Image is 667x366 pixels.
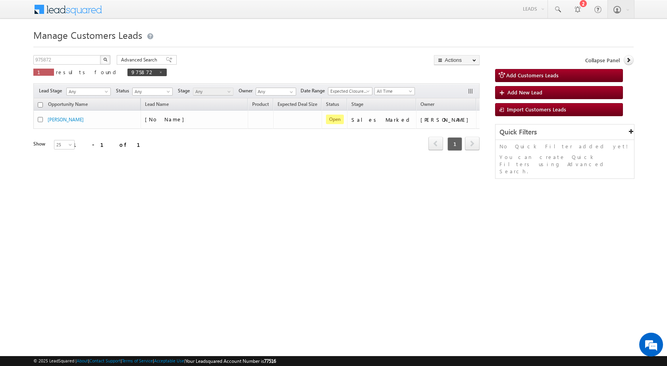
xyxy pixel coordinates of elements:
[103,57,107,61] img: Search
[193,88,231,95] span: Any
[585,57,620,64] span: Collapse Panel
[499,153,630,175] p: You can create Quick Filters using Advanced Search.
[428,137,443,150] span: prev
[375,88,413,95] span: All Time
[274,100,321,110] a: Expected Deal Size
[374,87,415,95] a: All Time
[495,125,634,140] div: Quick Filters
[507,106,566,113] span: Import Customers Leads
[77,358,88,363] a: About
[499,143,630,150] p: No Quick Filter added yet!
[54,140,75,149] a: 25
[131,69,155,75] span: 975872
[33,357,276,365] span: © 2025 LeadSquared | | | | |
[73,140,150,149] div: 1 - 1 of 1
[278,101,317,107] span: Expected Deal Size
[351,116,413,123] div: Sales Marked
[178,87,193,94] span: Stage
[301,87,328,94] span: Date Range
[193,88,233,96] a: Any
[506,72,559,79] span: Add Customers Leads
[56,69,119,75] span: results found
[132,88,173,96] a: Any
[116,87,132,94] span: Status
[48,101,88,107] span: Opportunity Name
[33,29,142,41] span: Manage Customers Leads
[264,358,276,364] span: 77516
[507,89,542,96] span: Add New Lead
[33,140,48,148] div: Show
[66,88,111,96] a: Any
[145,116,188,123] span: [No Name]
[326,115,344,124] span: Open
[133,88,170,95] span: Any
[252,101,269,107] span: Product
[428,138,443,150] a: prev
[39,87,65,94] span: Lead Stage
[322,100,343,110] a: Status
[351,101,363,107] span: Stage
[328,87,372,95] a: Expected Closure Date
[347,100,367,110] a: Stage
[122,358,153,363] a: Terms of Service
[67,88,108,95] span: Any
[447,137,462,151] span: 1
[48,117,84,123] a: [PERSON_NAME]
[256,88,296,96] input: Type to Search
[285,88,295,96] a: Show All Items
[44,100,92,110] a: Opportunity Name
[476,100,500,110] span: Actions
[54,141,75,148] span: 25
[154,358,184,363] a: Acceptable Use
[328,88,370,95] span: Expected Closure Date
[420,116,472,123] div: [PERSON_NAME]
[185,358,276,364] span: Your Leadsquared Account Number is
[434,55,480,65] button: Actions
[38,102,43,107] input: Check all records
[121,56,160,63] span: Advanced Search
[239,87,256,94] span: Owner
[420,101,434,107] span: Owner
[465,138,480,150] a: next
[89,358,121,363] a: Contact Support
[37,69,50,75] span: 1
[141,100,173,110] span: Lead Name
[465,137,480,150] span: next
